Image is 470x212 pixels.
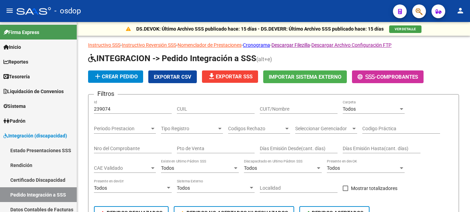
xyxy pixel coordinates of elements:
[263,70,347,83] button: Importar Sistema Externo
[88,42,120,48] a: Instructivo SSS
[271,42,310,48] a: Descargar Filezilla
[352,70,424,83] button: -Comprobantes
[395,27,416,31] span: VER DETALLE
[3,88,64,95] span: Liquidación de Convenios
[377,74,418,80] span: Comprobantes
[456,7,464,15] mat-icon: person
[243,42,270,48] a: Cronograma
[357,74,377,80] span: -
[3,58,28,66] span: Reportes
[94,165,150,171] span: CAE Validado
[3,132,67,140] span: Integración (discapacidad)
[94,126,150,132] span: Periodo Prestacion
[6,7,14,15] mat-icon: menu
[256,56,272,63] span: (alt+e)
[207,74,253,80] span: Exportar SSS
[327,165,340,171] span: Todos
[178,42,242,48] a: Nomenclador de Prestaciones
[269,74,341,80] span: Importar Sistema Externo
[122,42,176,48] a: Instructivo Reversión SSS
[202,70,258,83] button: Exportar SSS
[3,29,39,36] span: Firma Express
[88,70,143,83] button: Crear Pedido
[88,41,459,49] p: - - - - -
[94,74,138,80] span: Crear Pedido
[207,72,216,80] mat-icon: file_download
[136,25,384,33] p: DS.DEVOK: Último Archivo SSS publicado hace: 15 días - DS.DEVERR: Último Archivo SSS publicado ha...
[3,117,25,125] span: Padrón
[389,25,421,33] button: VER DETALLE
[54,3,81,19] span: - osdop
[177,185,190,191] span: Todos
[94,185,107,191] span: Todos
[161,165,174,171] span: Todos
[94,72,102,80] mat-icon: add
[295,126,351,132] span: Seleccionar Gerenciador
[3,43,21,51] span: Inicio
[311,42,392,48] a: Descargar Archivo Configuración FTP
[343,106,356,112] span: Todos
[161,126,217,132] span: Tipo Registro
[3,73,30,80] span: Tesorería
[447,189,463,205] iframe: Intercom live chat
[3,102,26,110] span: Sistema
[154,74,191,80] span: Exportar CSV
[228,126,284,132] span: Codigos Rechazo
[244,165,257,171] span: Todos
[351,184,397,192] span: Mostrar totalizadores
[88,54,256,63] span: INTEGRACION -> Pedido Integración a SSS
[94,89,118,99] h3: Filtros
[148,70,197,83] button: Exportar CSV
